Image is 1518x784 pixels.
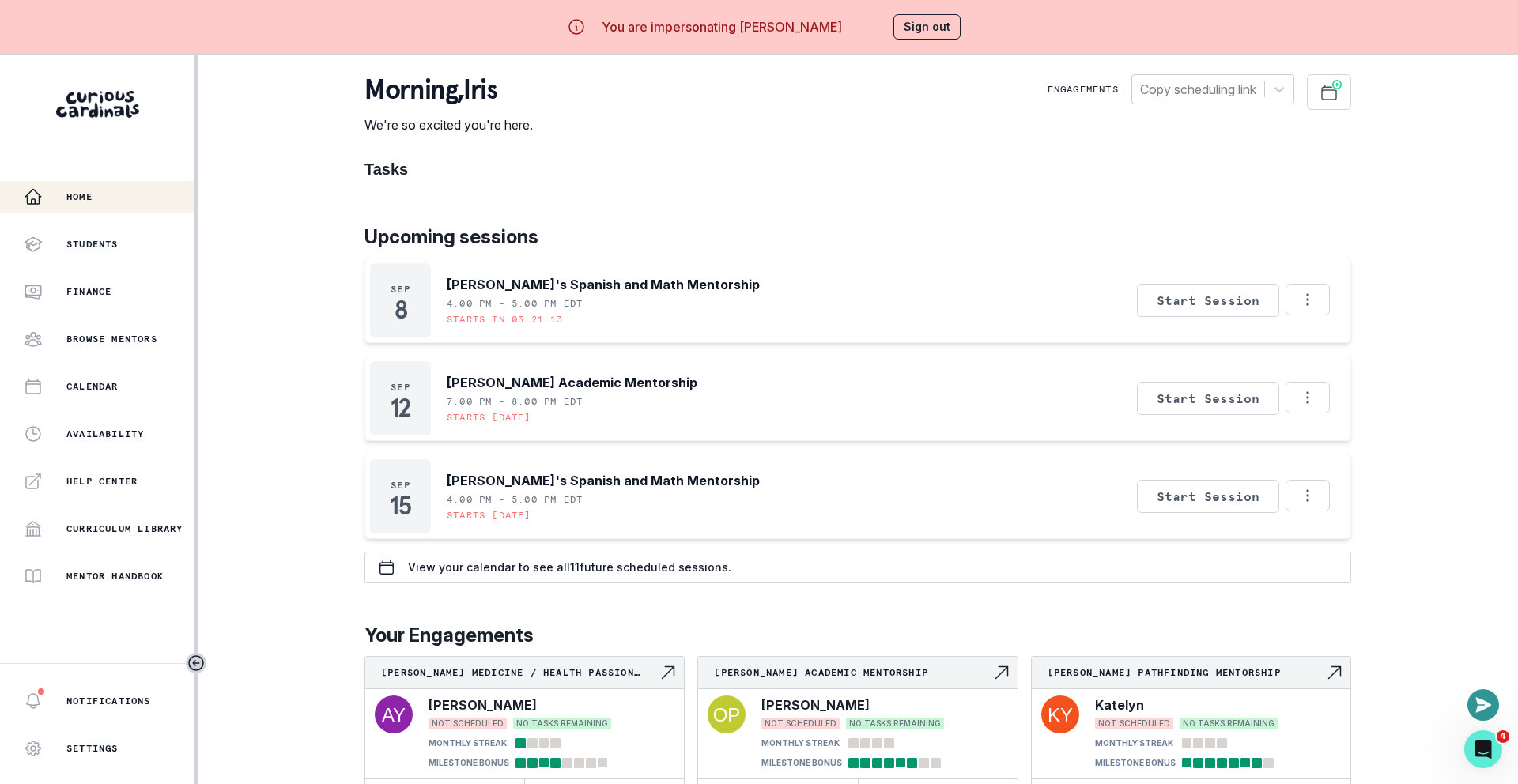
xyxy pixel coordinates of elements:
img: svg [375,695,413,733]
p: Help Center [66,475,138,488]
p: Mentor Handbook [66,570,164,582]
button: Options [1286,284,1330,315]
span: NO TASKS REMAINING [1180,718,1278,729]
svg: Navigate to engagement page [659,663,678,682]
p: Sep [391,479,410,492]
a: [PERSON_NAME] Pathfinding MentorshipNavigate to engagement pageKatelynNOT SCHEDULEDNO TASKS REMAI... [1032,657,1350,772]
p: 15 [390,498,410,514]
p: You are impersonating [PERSON_NAME] [602,17,842,36]
p: We're so excited you're here. [364,115,533,134]
p: [PERSON_NAME] Medicine / Health Passion Project [381,666,659,679]
p: [PERSON_NAME] Pathfinding Mentorship [1048,666,1325,679]
p: [PERSON_NAME] [429,695,537,714]
p: Sep [391,283,410,296]
span: 4 [1497,730,1509,743]
svg: Navigate to engagement page [992,663,1011,682]
p: 12 [391,400,410,416]
p: MILESTONE BONUS [761,757,842,769]
button: Start Session [1137,480,1279,513]
img: Curious Cardinals Logo [56,91,139,118]
a: [PERSON_NAME] Academic MentorshipNavigate to engagement page[PERSON_NAME]NOT SCHEDULEDNO TASKS RE... [698,657,1017,772]
a: [PERSON_NAME] Medicine / Health Passion ProjectNavigate to engagement page[PERSON_NAME]NOT SCHEDU... [365,657,684,772]
img: svg [1041,695,1079,733]
button: Open or close messaging widget [1467,689,1499,721]
p: [PERSON_NAME] Academic Mentorship [714,666,991,679]
p: [PERSON_NAME] Academic Mentorship [447,373,697,392]
p: Your Engagements [364,621,1351,650]
svg: Navigate to engagement page [1325,663,1344,682]
p: Finance [66,285,111,298]
p: [PERSON_NAME] [761,695,870,714]
span: NOT SCHEDULED [1095,718,1173,729]
p: Browse Mentors [66,333,157,345]
p: Sep [391,381,410,394]
h1: Tasks [364,160,1351,179]
p: 7:00 PM - 8:00 PM EDT [447,395,583,408]
p: MILESTONE BONUS [1095,757,1176,769]
button: Sign out [893,14,961,40]
button: Start Session [1137,284,1279,317]
button: Start Session [1137,382,1279,415]
p: 4:00 PM - 5:00 PM EDT [447,297,583,310]
p: Notifications [66,695,151,707]
p: Curriculum Library [66,522,183,535]
button: Schedule Sessions [1307,74,1351,110]
button: Toggle sidebar [186,653,206,673]
p: morning , Iris [364,74,533,106]
p: Upcoming sessions [364,223,1351,251]
span: NOT SCHEDULED [761,718,840,729]
p: Settings [66,742,119,755]
p: [PERSON_NAME]'s Spanish and Math Mentorship [447,275,760,294]
p: Students [66,238,119,251]
p: Calendar [66,380,119,393]
p: Starts [DATE] [447,509,531,522]
button: Options [1286,382,1330,413]
p: View your calendar to see all 11 future scheduled sessions. [408,561,731,574]
p: Katelyn [1095,695,1144,714]
p: MILESTONE BONUS [429,757,509,769]
p: Availability [66,428,144,440]
p: 8 [395,302,407,318]
p: Engagements: [1048,83,1125,96]
p: MONTHLY STREAK [761,737,840,749]
button: Options [1286,480,1330,511]
span: NO TASKS REMAINING [513,718,611,729]
img: svg [708,695,746,733]
p: 4:00 PM - 5:00 PM EDT [447,493,583,506]
p: [PERSON_NAME]'s Spanish and Math Mentorship [447,471,760,490]
span: NOT SCHEDULED [429,718,507,729]
p: Starts [DATE] [447,411,531,424]
p: Starts in 03:21:13 [447,313,564,326]
p: MONTHLY STREAK [1095,737,1173,749]
iframe: Intercom live chat [1464,730,1502,768]
p: Home [66,190,93,203]
p: MONTHLY STREAK [429,737,507,749]
span: NO TASKS REMAINING [846,718,944,729]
